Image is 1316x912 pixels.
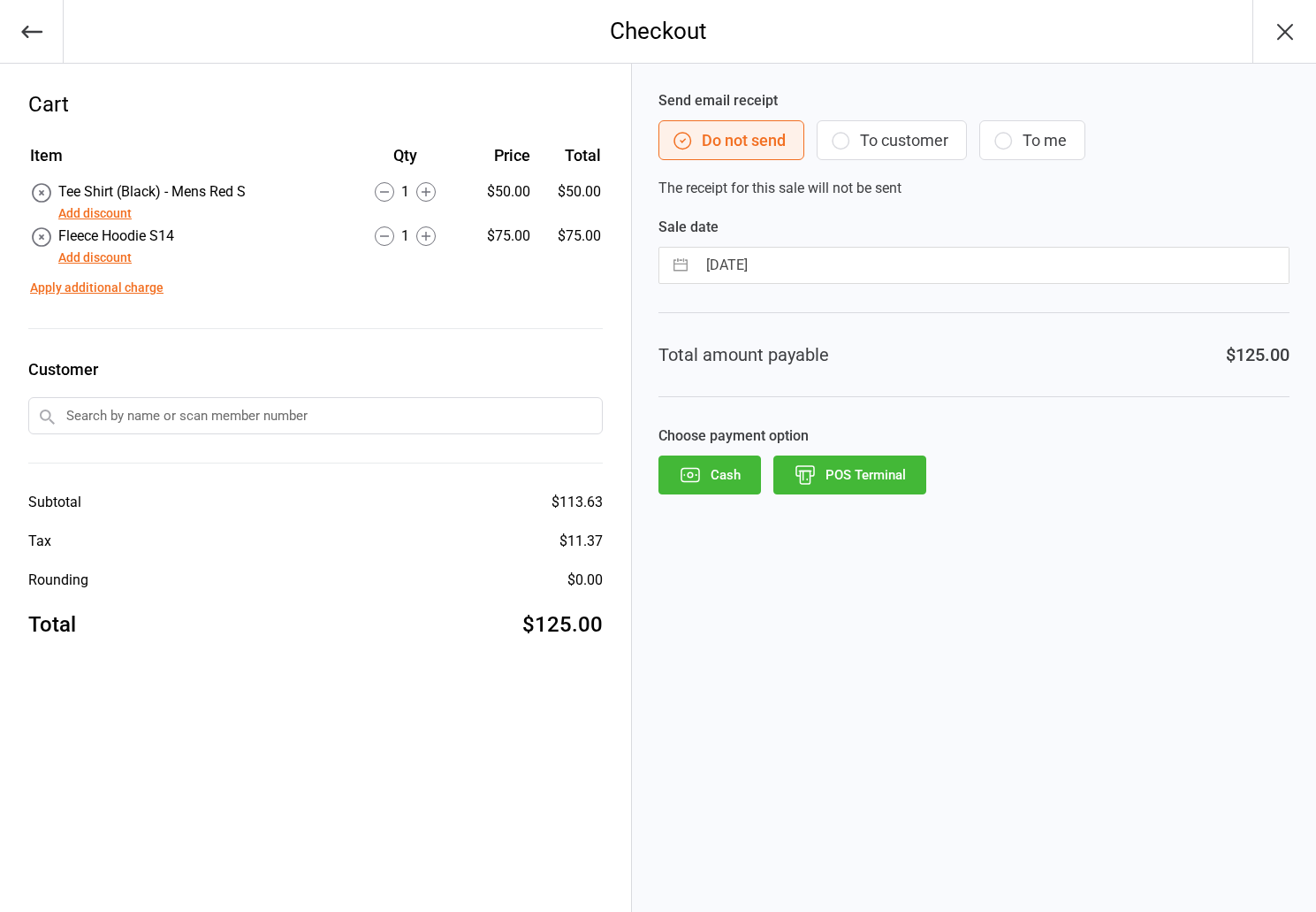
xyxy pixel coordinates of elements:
div: $125.00 [522,609,603,640]
div: The receipt for this sale will not be sent [658,90,1289,199]
td: $50.00 [537,181,601,224]
div: $11.37 [559,531,603,552]
th: Total [537,143,601,180]
div: 1 [346,226,462,247]
div: Price [465,143,530,167]
div: $125.00 [1226,341,1289,368]
span: Tee Shirt (Black) - Mens Red S [58,183,246,200]
th: Item [30,143,345,180]
button: Add discount [58,249,132,267]
td: $75.00 [537,226,601,268]
div: $75.00 [465,226,530,247]
th: Qty [346,143,462,180]
button: To me [979,120,1085,160]
label: Customer [28,357,603,381]
button: Add discount [58,204,132,223]
button: Apply additional charge [30,279,164,297]
div: Cart [28,88,603,120]
button: Cash [658,456,761,494]
button: To customer [817,120,967,160]
div: $50.00 [465,181,530,203]
label: Send email receipt [658,90,1289,111]
div: Total amount payable [658,341,829,368]
label: Sale date [658,217,1289,238]
div: Subtotal [28,492,81,513]
button: Do not send [658,120,804,160]
button: POS Terminal [773,456,926,494]
div: Tax [28,531,51,552]
div: Total [28,609,76,640]
span: Fleece Hoodie S14 [58,227,174,244]
input: Search by name or scan member number [28,397,603,434]
div: $113.63 [552,492,603,513]
div: 1 [346,181,462,203]
div: $0.00 [567,570,603,591]
div: Rounding [28,570,88,591]
label: Choose payment option [658,425,1289,447]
